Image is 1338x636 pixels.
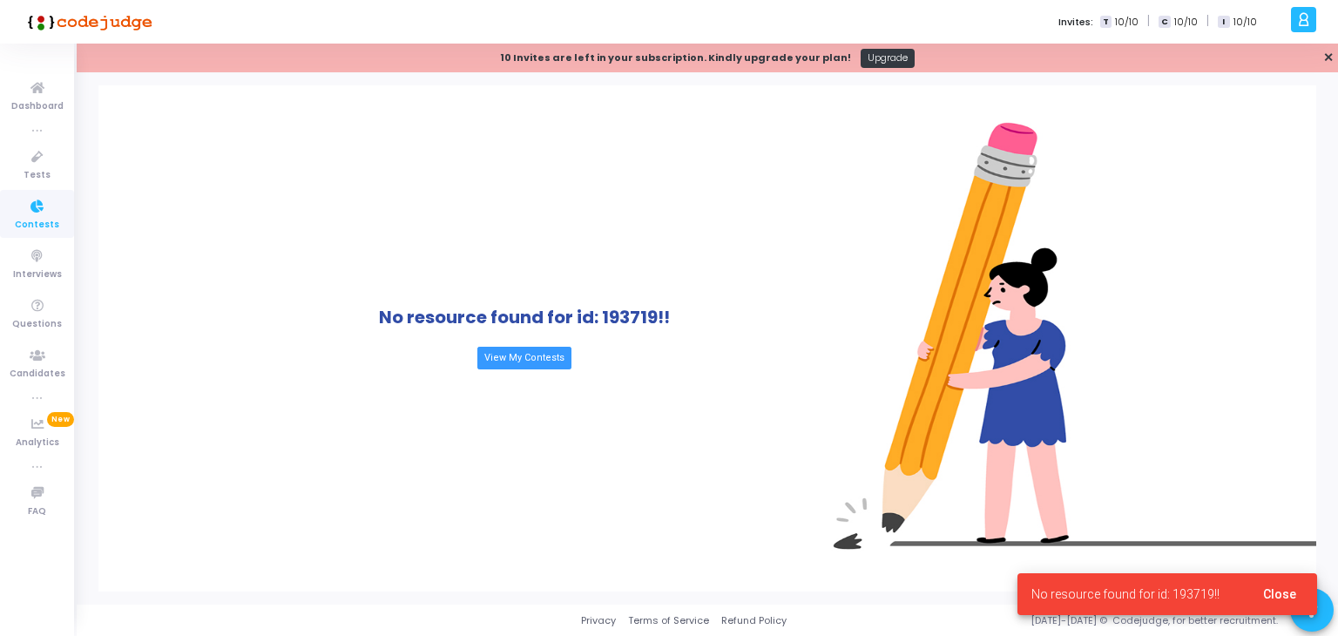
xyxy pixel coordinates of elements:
[1218,16,1229,29] span: I
[13,267,62,282] span: Interviews
[1233,15,1257,30] span: 10/10
[379,307,670,328] h1: No resource found for id: 193719!!
[12,317,62,332] span: Questions
[47,412,74,427] span: New
[1031,585,1220,603] span: No resource found for id: 193719!!
[1115,15,1139,30] span: 10/10
[16,436,59,450] span: Analytics
[11,99,64,114] span: Dashboard
[1206,12,1209,30] span: |
[581,613,616,628] a: Privacy
[24,168,51,183] span: Tests
[10,367,65,382] span: Candidates
[500,51,851,64] strong: 10 Invites are left in your subscription. Kindly upgrade your plan!
[628,613,709,628] a: Terms of Service
[1100,16,1112,29] span: T
[22,4,152,39] img: logo
[1249,578,1310,610] button: Close
[477,347,571,369] a: View My Contests
[28,504,46,519] span: FAQ
[1263,587,1296,601] span: Close
[1323,49,1334,67] a: ✕
[1174,15,1198,30] span: 10/10
[1058,15,1093,30] label: Invites:
[1159,16,1170,29] span: C
[721,613,787,628] a: Refund Policy
[861,49,916,68] a: Upgrade
[15,218,59,233] span: Contests
[1147,12,1150,30] span: |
